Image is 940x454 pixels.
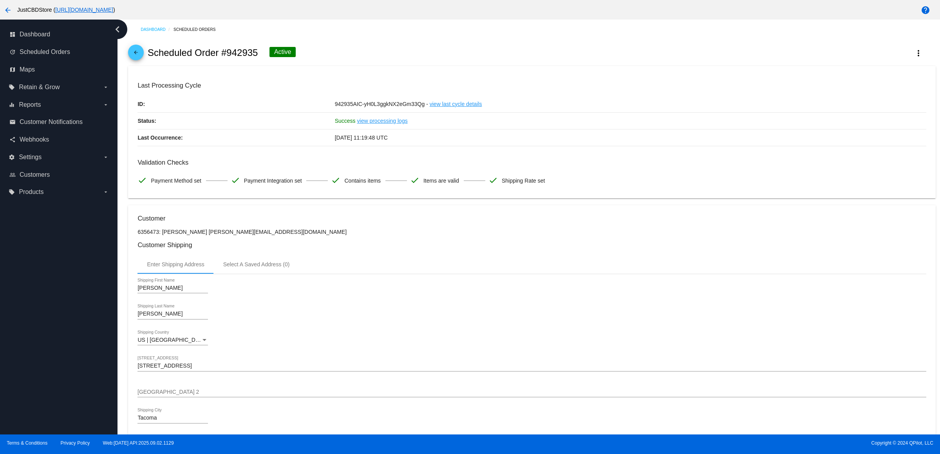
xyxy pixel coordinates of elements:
[137,176,147,185] mat-icon: check
[423,172,459,189] span: Items are valid
[3,5,13,15] mat-icon: arrow_back
[9,136,16,143] i: share
[137,241,926,249] h3: Customer Shipping
[20,118,83,126] span: Customer Notifications
[344,172,381,189] span: Contains items
[111,23,124,36] i: chevron_left
[151,172,201,189] span: Payment Method set
[61,440,90,446] a: Privacy Policy
[9,49,16,55] i: update
[137,96,334,112] p: ID:
[103,154,109,160] i: arrow_drop_down
[9,63,109,76] a: map Maps
[137,113,334,129] p: Status:
[103,189,109,195] i: arrow_drop_down
[131,50,141,59] mat-icon: arrow_back
[410,176,419,185] mat-icon: check
[477,440,933,446] span: Copyright © 2024 QPilot, LLC
[9,116,109,128] a: email Customer Notifications
[174,23,222,36] a: Scheduled Orders
[9,66,16,73] i: map
[9,102,15,108] i: equalizer
[20,66,35,73] span: Maps
[137,285,208,291] input: Shipping First Name
[137,337,208,343] mat-select: Shipping Country
[9,28,109,41] a: dashboard Dashboard
[9,84,15,90] i: local_offer
[19,188,43,196] span: Products
[335,135,388,141] span: [DATE] 11:19:48 UTC
[137,389,926,395] input: Shipping Street 2
[103,102,109,108] i: arrow_drop_down
[430,96,482,112] a: view last cycle details
[502,172,545,189] span: Shipping Rate set
[137,363,926,369] input: Shipping Street 1
[148,47,258,58] h2: Scheduled Order #942935
[335,118,356,124] span: Success
[137,129,334,146] p: Last Occurrence:
[20,136,49,143] span: Webhooks
[55,7,113,13] a: [URL][DOMAIN_NAME]
[20,31,50,38] span: Dashboard
[137,82,926,89] h3: Last Processing Cycle
[103,84,109,90] i: arrow_drop_down
[20,48,70,56] span: Scheduled Orders
[19,84,60,91] span: Retain & Grow
[488,176,498,185] mat-icon: check
[269,47,296,57] div: Active
[137,311,208,317] input: Shipping Last Name
[914,48,923,58] mat-icon: more_vert
[244,172,302,189] span: Payment Integration set
[147,261,204,267] div: Enter Shipping Address
[9,172,16,178] i: people_outline
[9,169,109,181] a: people_outline Customers
[921,5,930,15] mat-icon: help
[103,440,174,446] a: Web:[DATE] API:2025.09.02.1129
[9,189,15,195] i: local_offer
[9,154,15,160] i: settings
[137,337,207,343] span: US | [GEOGRAPHIC_DATA]
[357,113,408,129] a: view processing logs
[9,133,109,146] a: share Webhooks
[19,101,41,108] span: Reports
[137,215,926,222] h3: Customer
[9,119,16,125] i: email
[137,229,926,235] p: 6356473: [PERSON_NAME] [PERSON_NAME][EMAIL_ADDRESS][DOMAIN_NAME]
[9,46,109,58] a: update Scheduled Orders
[20,171,50,178] span: Customers
[19,154,42,161] span: Settings
[231,176,240,185] mat-icon: check
[137,415,208,421] input: Shipping City
[141,23,174,36] a: Dashboard
[9,31,16,38] i: dashboard
[223,261,290,267] div: Select A Saved Address (0)
[137,159,926,166] h3: Validation Checks
[7,440,47,446] a: Terms & Conditions
[335,101,428,107] span: 942935AIC-yH0L3ggkNX2eGm33Qg -
[331,176,340,185] mat-icon: check
[17,7,115,13] span: JustCBDStore ( )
